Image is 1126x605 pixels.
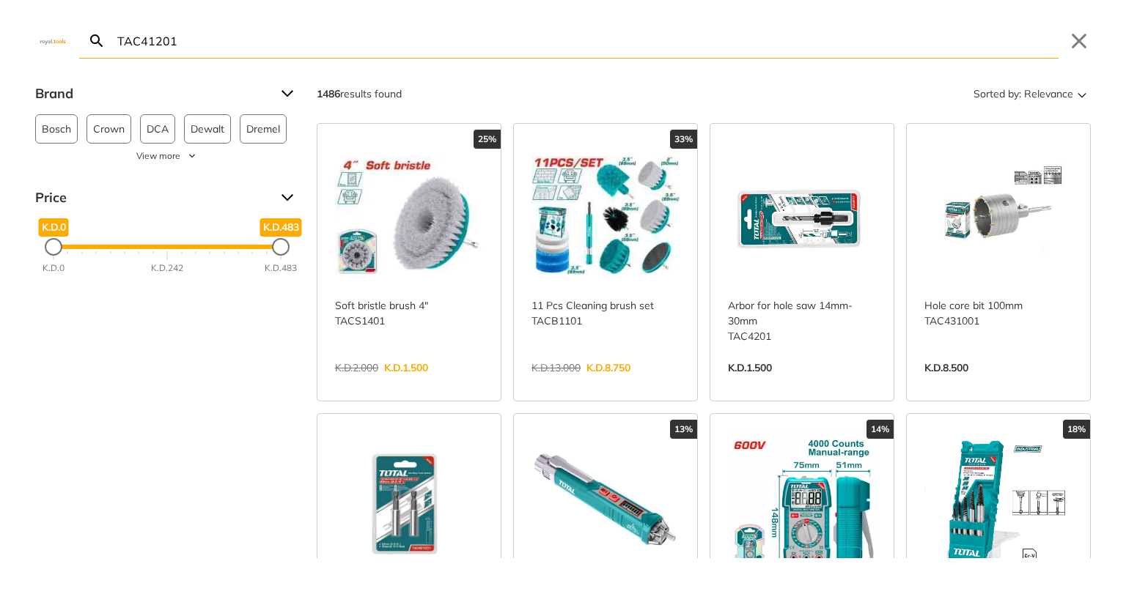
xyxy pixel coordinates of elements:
[136,149,180,163] span: View more
[45,238,62,256] div: Minimum Price
[317,82,402,105] div: results found
[670,130,697,149] div: 33%
[1067,29,1091,53] button: Close
[151,261,183,275] div: K.D.242
[87,114,131,144] button: Crown
[35,149,299,163] button: View more
[35,114,78,144] button: Bosch
[88,32,106,50] svg: Search
[1024,82,1073,105] span: Relevance
[35,82,270,105] span: Brand
[1073,85,1091,103] svg: Sort
[42,115,71,143] span: Bosch
[35,37,70,44] img: Close
[246,115,280,143] span: Dremel
[140,114,175,144] button: DCA
[35,186,270,209] span: Price
[317,87,340,100] strong: 1486
[971,82,1091,105] button: Sorted by:Relevance Sort
[147,115,169,143] span: DCA
[474,130,501,149] div: 25%
[191,115,224,143] span: Dewalt
[272,238,290,256] div: Maximum Price
[184,114,231,144] button: Dewalt
[866,420,894,439] div: 14%
[670,420,697,439] div: 13%
[114,23,1059,58] input: Search…
[1063,420,1090,439] div: 18%
[265,261,297,275] div: K.D.483
[43,261,65,275] div: K.D.0
[93,115,125,143] span: Crown
[240,114,287,144] button: Dremel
